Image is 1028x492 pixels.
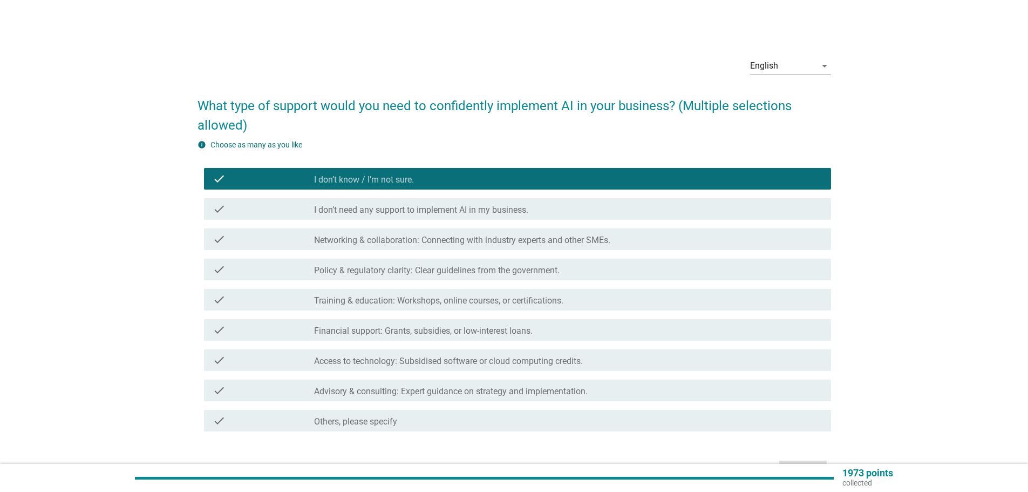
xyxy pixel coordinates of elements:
[213,354,226,367] i: check
[213,233,226,246] i: check
[314,295,563,306] label: Training & education: Workshops, online courses, or certifications.
[213,323,226,336] i: check
[314,326,533,336] label: Financial support: Grants, subsidies, or low-interest loans.
[314,265,560,276] label: Policy & regulatory clarity: Clear guidelines from the government.
[213,263,226,276] i: check
[842,478,893,488] p: collected
[314,356,583,367] label: Access to technology: Subsidised software or cloud computing credits.
[213,172,226,185] i: check
[213,384,226,397] i: check
[210,140,302,149] label: Choose as many as you like
[213,293,226,306] i: check
[314,386,588,397] label: Advisory & consulting: Expert guidance on strategy and implementation.
[314,416,397,427] label: Others, please specify
[314,205,528,215] label: I don’t need any support to implement AI in my business.
[198,140,206,149] i: info
[314,174,414,185] label: I don’t know / I’m not sure.
[198,85,831,135] h2: What type of support would you need to confidently implement AI in your business? (Multiple selec...
[213,414,226,427] i: check
[750,61,778,71] div: English
[213,203,226,215] i: check
[818,59,831,72] i: arrow_drop_down
[842,468,893,478] p: 1973 points
[314,235,610,246] label: Networking & collaboration: Connecting with industry experts and other SMEs.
